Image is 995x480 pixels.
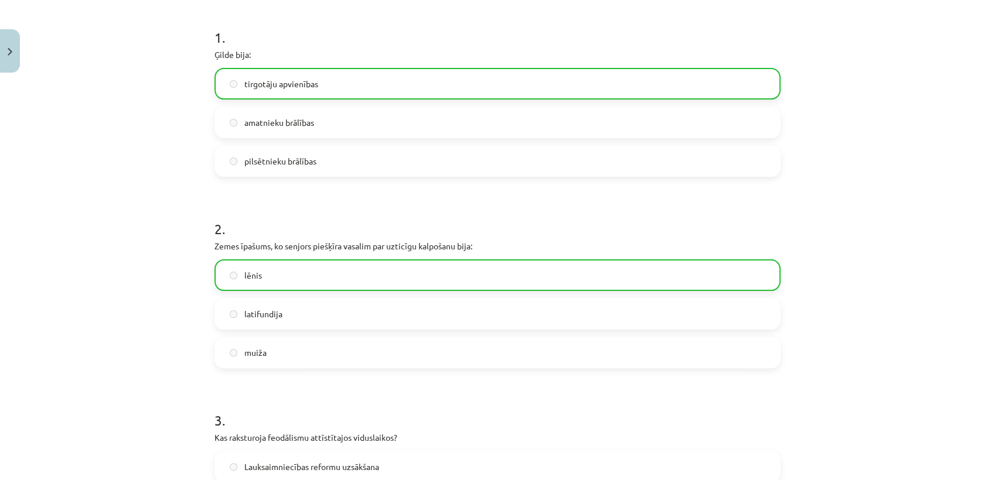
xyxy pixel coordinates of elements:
[244,116,314,129] span: amatnieku brālības
[244,269,262,282] span: lēnis
[230,349,237,356] input: muiža
[230,80,237,88] input: tirgotāju apvienības
[244,347,267,359] span: muiža
[244,78,318,90] span: tirgotāju apvienības
[214,9,781,45] h1: 1 .
[214,200,781,236] h1: 2 .
[8,48,12,56] img: icon-close-lesson-0947bae3869378f0d4975bcd49f059093ad1ed9edebbc8119c70593378902aed.svg
[214,392,781,428] h1: 3 .
[230,463,237,471] input: Lauksaimniecības reformu uzsākšana
[244,461,379,473] span: Lauksaimniecības reformu uzsākšana
[230,157,237,165] input: pilsētnieku brālības
[214,240,781,252] p: Zemes īpašums, ko senjors piešķīra vasalim par uzticīgu kalpošanu bija:
[214,49,781,61] p: Ģilde bija:
[244,308,282,320] span: latifundija
[230,119,237,126] input: amatnieku brālības
[230,272,237,279] input: lēnis
[214,431,781,444] p: Kas raksturoja feodālismu attīstītajos viduslaikos?
[230,310,237,318] input: latifundija
[244,155,316,167] span: pilsētnieku brālības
